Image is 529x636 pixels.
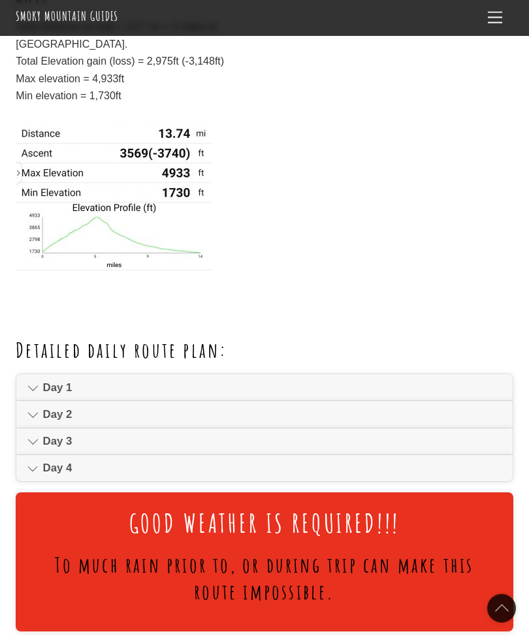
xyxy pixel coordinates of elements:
[16,19,257,281] p: Total distance on trail = 13.7 mi + 3 miles of [GEOGRAPHIC_DATA]. Total Elevation gain (loss) = 2...
[16,8,118,24] a: Smoky Mountain Guides
[43,461,502,477] span: Day 4
[55,552,473,606] strong: To much rain prior to, or during trip can make this route impossible.
[16,429,512,455] a: Day 3
[16,402,512,428] a: Day 2
[482,5,508,31] a: Menu
[129,508,400,539] strong: GOOD WEATHER IS REQUIRED!!!
[43,381,502,396] span: Day 1
[16,375,512,401] a: Day 1
[16,456,512,482] a: Day 4
[43,434,502,450] span: Day 3
[16,337,513,364] h2: Detailed daily route plan:
[43,407,502,423] span: Day 2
